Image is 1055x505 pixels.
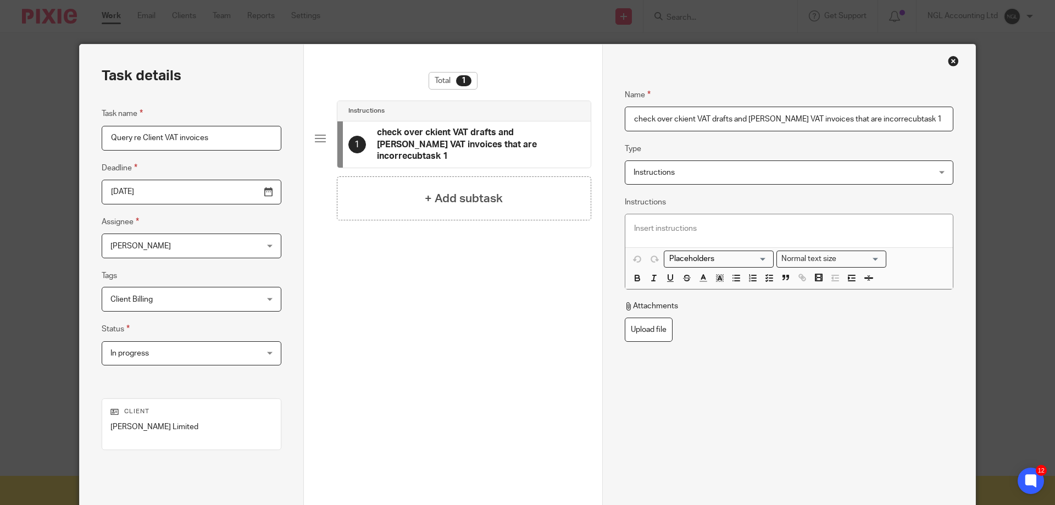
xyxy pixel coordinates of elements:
h4: + Add subtask [425,190,503,207]
label: Instructions [625,197,666,208]
h4: check over ckient VAT drafts and [PERSON_NAME] VAT invoices that are incorrecubtask 1 [377,127,580,162]
div: Close this dialog window [948,56,959,66]
label: Deadline [102,162,137,174]
div: Search for option [776,251,886,268]
p: [PERSON_NAME] Limited [110,421,273,432]
div: 1 [348,136,366,153]
input: Search for option [840,253,880,265]
h4: Instructions [348,107,385,115]
span: Normal text size [779,253,839,265]
input: Task name [102,126,281,151]
span: Client Billing [110,296,153,303]
span: Instructions [634,169,675,176]
label: Name [625,88,651,101]
p: Client [110,407,273,416]
label: Type [625,143,641,154]
div: Text styles [776,251,886,268]
label: Assignee [102,215,139,228]
input: Search for option [665,253,767,265]
label: Upload file [625,318,673,342]
input: Use the arrow keys to pick a date [102,180,281,204]
div: Placeholders [664,251,774,268]
div: 12 [1036,465,1047,476]
div: Search for option [664,251,774,268]
label: Status [102,323,130,335]
div: 1 [456,75,471,86]
label: Task name [102,107,143,120]
div: Total [429,72,477,90]
label: Tags [102,270,117,281]
span: [PERSON_NAME] [110,242,171,250]
span: In progress [110,349,149,357]
p: Attachments [625,301,678,312]
h2: Task details [102,66,181,85]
